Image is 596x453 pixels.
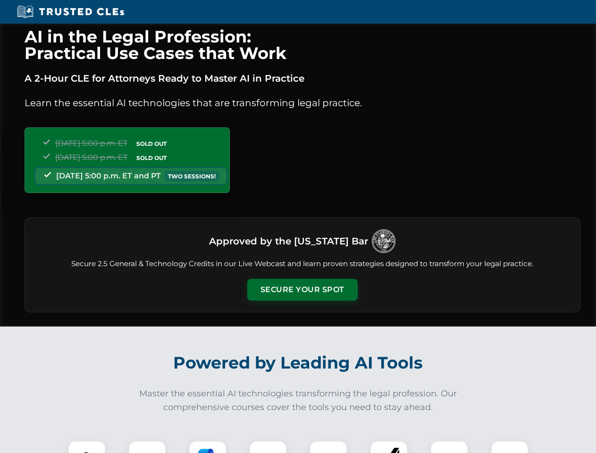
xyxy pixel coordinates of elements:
h3: Approved by the [US_STATE] Bar [209,233,368,250]
p: A 2-Hour CLE for Attorneys Ready to Master AI in Practice [25,71,580,86]
span: [DATE] 5:00 p.m. ET [55,153,127,162]
p: Master the essential AI technologies transforming the legal profession. Our comprehensive courses... [133,387,463,414]
p: Secure 2.5 General & Technology Credits in our Live Webcast and learn proven strategies designed ... [36,259,569,269]
img: Trusted CLEs [14,5,127,19]
span: SOLD OUT [133,153,170,163]
h1: AI in the Legal Profession: Practical Use Cases that Work [25,28,580,61]
img: Logo [372,229,395,253]
span: SOLD OUT [133,139,170,149]
p: Learn the essential AI technologies that are transforming legal practice. [25,95,580,110]
button: Secure Your Spot [247,279,358,301]
h2: Powered by Leading AI Tools [37,346,560,379]
span: [DATE] 5:00 p.m. ET [55,139,127,148]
